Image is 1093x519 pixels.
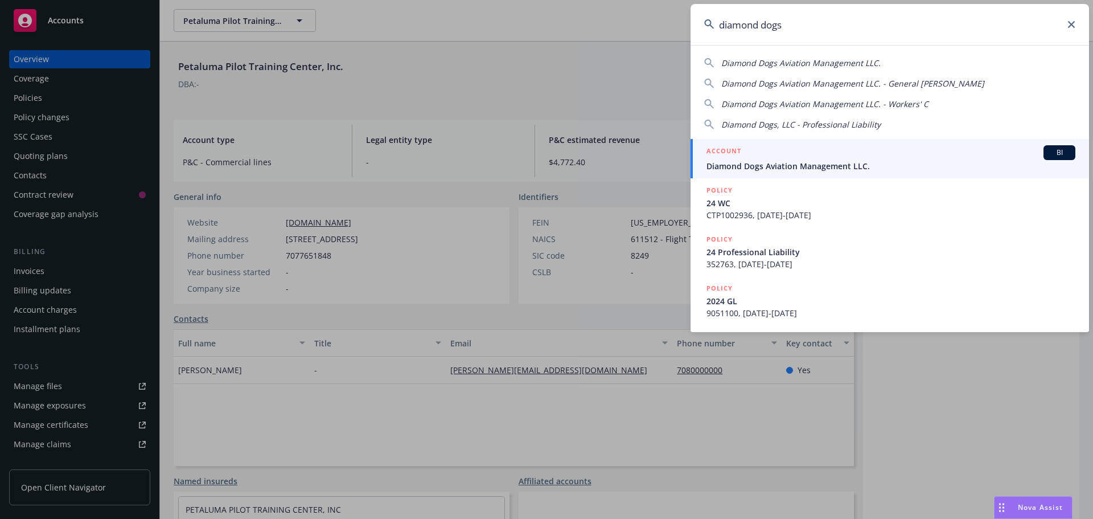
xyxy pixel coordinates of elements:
[706,185,733,196] h5: POLICY
[706,197,1075,209] span: 24 WC
[691,4,1089,45] input: Search...
[706,234,733,245] h5: POLICY
[721,99,928,109] span: Diamond Dogs Aviation Management LLC. - Workers' C
[994,496,1073,519] button: Nova Assist
[706,307,1075,319] span: 9051100, [DATE]-[DATE]
[721,119,881,130] span: Diamond Dogs, LLC - Professional Liability
[706,283,733,294] h5: POLICY
[691,139,1089,178] a: ACCOUNTBIDiamond Dogs Aviation Management LLC.
[691,227,1089,276] a: POLICY24 Professional Liability352763, [DATE]-[DATE]
[706,258,1075,270] span: 352763, [DATE]-[DATE]
[706,160,1075,172] span: Diamond Dogs Aviation Management LLC.
[706,246,1075,258] span: 24 Professional Liability
[995,497,1009,518] div: Drag to move
[721,78,984,89] span: Diamond Dogs Aviation Management LLC. - General [PERSON_NAME]
[721,58,881,68] span: Diamond Dogs Aviation Management LLC.
[706,145,741,159] h5: ACCOUNT
[706,295,1075,307] span: 2024 GL
[691,178,1089,227] a: POLICY24 WCCTP1002936, [DATE]-[DATE]
[691,276,1089,325] a: POLICY2024 GL9051100, [DATE]-[DATE]
[1048,148,1071,158] span: BI
[1018,502,1063,512] span: Nova Assist
[706,209,1075,221] span: CTP1002936, [DATE]-[DATE]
